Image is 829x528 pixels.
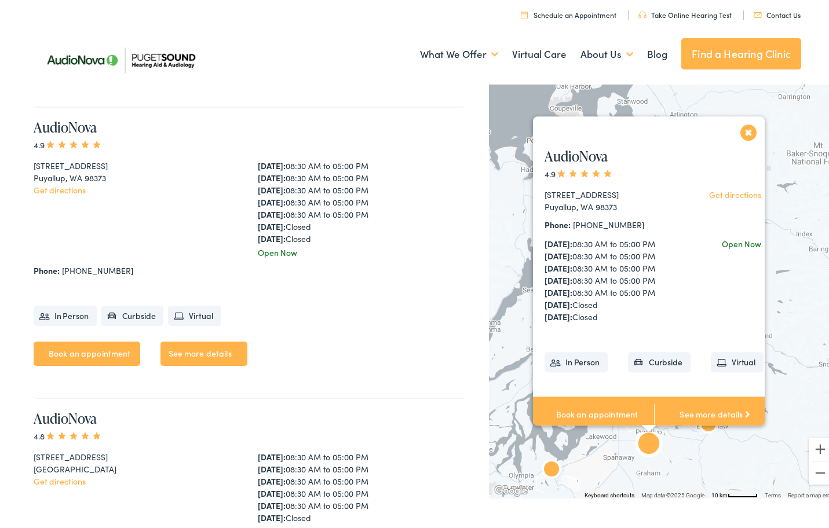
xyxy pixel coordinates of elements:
a: Open this area in Google Maps (opens a new window) [492,481,530,496]
strong: [DATE]: [258,509,286,520]
a: Schedule an Appointment [521,7,616,17]
li: Virtual [711,349,764,369]
a: [PHONE_NUMBER] [573,216,644,228]
li: In Person [34,303,97,323]
button: Keyboard shortcuts [585,489,634,497]
div: [STREET_ADDRESS] [545,186,676,198]
strong: [DATE]: [258,181,286,193]
div: AudioNova [594,395,622,423]
img: utility icon [754,9,762,15]
span: 4.9 [545,165,613,177]
div: [STREET_ADDRESS] [34,157,241,169]
div: 08:30 AM to 05:00 PM 08:30 AM to 05:00 PM 08:30 AM to 05:00 PM 08:30 AM to 05:00 PM 08:30 AM to 0... [258,157,465,242]
strong: [DATE]: [258,448,286,460]
li: In Person [545,349,608,369]
div: Open Now [258,244,465,256]
a: Take Online Hearing Test [638,7,732,17]
strong: [DATE]: [258,497,286,508]
strong: Phone: [34,262,60,273]
strong: [DATE]: [258,460,286,472]
strong: [DATE]: [258,206,286,217]
a: Virtual Care [512,30,567,73]
a: Contact Us [754,7,801,17]
a: See more details [654,394,775,430]
div: Open Now [722,235,761,247]
a: Book an appointment [533,394,654,430]
li: Curbside [628,349,691,369]
a: AudioNova [34,406,97,425]
a: Get directions [34,181,86,193]
span: 4.9 [34,136,103,148]
a: Book an appointment [34,339,140,363]
img: Google [492,481,530,496]
strong: [DATE]: [258,193,286,205]
div: AudioNova [695,409,722,437]
a: AudioNova [545,144,608,163]
a: Find a Hearing Clinic [681,35,801,67]
button: Map Scale: 10 km per 48 pixels [708,487,761,496]
strong: [DATE]: [258,472,286,484]
strong: [DATE]: [545,235,572,247]
a: Get directions [709,186,761,197]
strong: [DATE]: [258,157,286,168]
img: utility icon [521,8,528,16]
a: See more details [160,339,247,363]
strong: [DATE]: [545,296,572,307]
div: AudioNova [538,454,565,482]
a: Get directions [34,472,86,484]
a: What We Offer [420,30,498,73]
strong: [DATE]: [258,218,286,229]
li: Curbside [101,303,164,323]
strong: [DATE]: [545,308,572,320]
strong: [DATE]: [545,284,572,295]
a: Terms (opens in new tab) [765,489,781,496]
div: AudioNova [635,429,663,457]
img: utility icon [638,9,647,16]
button: Close [739,119,759,140]
a: Blog [647,30,667,73]
a: About Us [580,30,633,73]
strong: [DATE]: [545,259,572,271]
div: Puyallup, WA 98373 [545,198,676,210]
strong: [DATE]: [258,485,286,496]
span: 10 km [711,489,728,496]
div: 08:30 AM to 05:00 PM 08:30 AM to 05:00 PM 08:30 AM to 05:00 PM 08:30 AM to 05:00 PM 08:30 AM to 0... [545,235,676,320]
div: Puyallup, WA 98373 [34,169,241,181]
span: Map data ©2025 Google [641,489,704,496]
strong: [DATE]: [545,272,572,283]
strong: [DATE]: [258,230,286,241]
span: 4.8 [34,427,103,439]
a: [PHONE_NUMBER] [62,262,133,273]
a: AudioNova [34,115,97,134]
strong: Phone: [545,216,571,228]
strong: [DATE]: [545,247,572,259]
strong: [DATE]: [258,169,286,181]
div: [STREET_ADDRESS] [34,448,241,460]
div: [GEOGRAPHIC_DATA] [34,460,241,472]
li: Virtual [168,303,221,323]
